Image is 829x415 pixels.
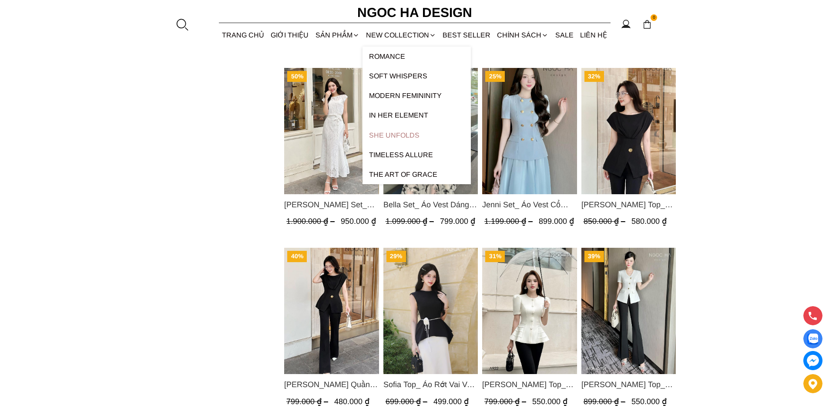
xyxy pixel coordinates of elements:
[482,248,577,374] img: Ellie Top_ Áo Cổ Tròn Tùng May Gân Nổi Màu Kem A922
[539,217,574,226] span: 899.000 ₫
[383,378,478,391] span: Sofia Top_ Áo Rớt Vai Vạt Rủ Màu Đỏ A428
[803,329,822,348] a: Display image
[642,20,652,29] img: img-CART-ICON-ksit0nf1
[482,378,577,391] a: Link to Ellie Top_ Áo Cổ Tròn Tùng May Gân Nổi Màu Kem A922
[482,378,577,391] span: [PERSON_NAME] Top_ Áo Cổ Tròn Tùng May Gân Nổi Màu Kem A922
[631,397,666,406] span: 550.000 ₫
[362,47,471,66] a: ROMANCE
[362,105,471,125] a: In Her Element
[383,248,478,374] img: Sofia Top_ Áo Rớt Vai Vạt Rủ Màu Đỏ A428
[385,397,429,406] span: 699.000 ₫
[362,145,471,165] a: Timeless Allure
[581,68,676,194] img: Jenny Top_ Áo Mix Tơ Thân Bổ Mảnh Vạt Chéo Màu Đen A1057
[362,125,471,145] a: SHE UNFOLDS
[577,24,610,47] a: LIÊN HỆ
[581,378,676,391] span: [PERSON_NAME] Top_ Áo Vạt Chéo Đính 3 Cúc Tay Cộc Màu Trắng A934
[581,378,676,391] a: Link to Amy Top_ Áo Vạt Chéo Đính 3 Cúc Tay Cộc Màu Trắng A934
[284,378,379,391] a: Link to Jenny Pants_ Quần Loe Dài Có Cạp Màu Đen Q061
[334,397,369,406] span: 480.000 ₫
[581,248,676,374] img: Amy Top_ Áo Vạt Chéo Đính 3 Cúc Tay Cộc Màu Trắng A934
[482,248,577,374] a: Product image - Ellie Top_ Áo Cổ Tròn Tùng May Gân Nổi Màu Kem A922
[284,378,379,391] span: [PERSON_NAME] Quần Loe Dài Có Cạp Màu Đen Q061
[583,217,627,226] span: 850.000 ₫
[440,24,494,47] a: BEST SELLER
[284,248,379,374] img: Jenny Pants_ Quần Loe Dài Có Cạp Màu Đen Q061
[581,199,676,211] a: Link to Jenny Top_ Áo Mix Tơ Thân Bổ Mảnh Vạt Chéo Màu Đen A1057
[383,199,478,211] span: Bella Set_ Áo Vest Dáng Lửng Cúc Đồng, Chân Váy Họa Tiết Bướm A990+CV121
[219,24,268,47] a: TRANG CHỦ
[383,248,478,374] a: Product image - Sofia Top_ Áo Rớt Vai Vạt Rủ Màu Đỏ A428
[482,68,577,194] img: Jenni Set_ Áo Vest Cổ Tròn Đính Cúc, Chân Váy Tơ Màu Xanh A1051+CV132
[284,199,379,211] a: Link to Isabella Set_ Bộ Ren Áo Sơ Mi Vai Chờm Chân Váy Đuôi Cá Màu Trắng BJ139
[284,68,379,194] img: Isabella Set_ Bộ Ren Áo Sơ Mi Vai Chờm Chân Váy Đuôi Cá Màu Trắng BJ139
[807,334,818,344] img: Display image
[482,68,577,194] a: Product image - Jenni Set_ Áo Vest Cổ Tròn Đính Cúc, Chân Váy Tơ Màu Xanh A1051+CV132
[286,217,337,226] span: 1.900.000 ₫
[383,378,478,391] a: Link to Sofia Top_ Áo Rớt Vai Vạt Rủ Màu Đỏ A428
[362,24,439,47] a: NEW COLLECTION
[383,68,478,194] a: Product image - Bella Set_ Áo Vest Dáng Lửng Cúc Đồng, Chân Váy Họa Tiết Bướm A990+CV121
[362,66,471,86] a: Soft Whispers
[631,217,666,226] span: 580.000 ₫
[433,397,468,406] span: 499.000 ₫
[284,248,379,374] a: Product image - Jenny Pants_ Quần Loe Dài Có Cạp Màu Đen Q061
[651,14,658,21] span: 0
[383,199,478,211] a: Link to Bella Set_ Áo Vest Dáng Lửng Cúc Đồng, Chân Váy Họa Tiết Bướm A990+CV121
[362,165,471,184] a: The Art Of Grace
[803,351,822,370] a: messenger
[482,199,577,211] span: Jenni Set_ Áo Vest Cổ Tròn Đính Cúc, Chân Váy Tơ Màu Xanh A1051+CV132
[440,217,475,226] span: 799.000 ₫
[286,397,330,406] span: 799.000 ₫
[385,217,436,226] span: 1.099.000 ₫
[532,397,567,406] span: 550.000 ₫
[284,68,379,194] a: Product image - Isabella Set_ Bộ Ren Áo Sơ Mi Vai Chờm Chân Váy Đuôi Cá Màu Trắng BJ139
[349,2,480,23] a: Ngoc Ha Design
[581,199,676,211] span: [PERSON_NAME] Top_ Áo Mix Tơ Thân Bổ Mảnh Vạt Chéo Màu Đen A1057
[494,24,552,47] div: Chính sách
[312,24,362,47] div: SẢN PHẨM
[268,24,312,47] a: GIỚI THIỆU
[383,68,478,194] img: Bella Set_ Áo Vest Dáng Lửng Cúc Đồng, Chân Váy Họa Tiết Bướm A990+CV121
[362,86,471,105] a: Modern Femininity
[484,397,528,406] span: 799.000 ₫
[581,248,676,374] a: Product image - Amy Top_ Áo Vạt Chéo Đính 3 Cúc Tay Cộc Màu Trắng A934
[581,68,676,194] a: Product image - Jenny Top_ Áo Mix Tơ Thân Bổ Mảnh Vạt Chéo Màu Đen A1057
[484,217,535,226] span: 1.199.000 ₫
[341,217,376,226] span: 950.000 ₫
[552,24,577,47] a: SALE
[482,199,577,211] a: Link to Jenni Set_ Áo Vest Cổ Tròn Đính Cúc, Chân Váy Tơ Màu Xanh A1051+CV132
[583,397,627,406] span: 899.000 ₫
[284,199,379,211] span: [PERSON_NAME] Set_ Bộ Ren Áo Sơ Mi Vai Chờm Chân Váy Đuôi Cá Màu Trắng BJ139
